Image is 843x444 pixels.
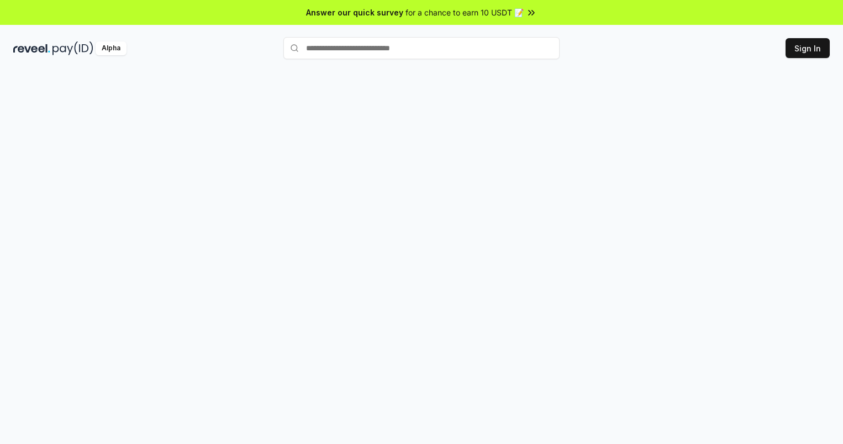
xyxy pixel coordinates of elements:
img: reveel_dark [13,41,50,55]
span: for a chance to earn 10 USDT 📝 [405,7,524,18]
button: Sign In [786,38,830,58]
span: Answer our quick survey [306,7,403,18]
img: pay_id [52,41,93,55]
div: Alpha [96,41,127,55]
